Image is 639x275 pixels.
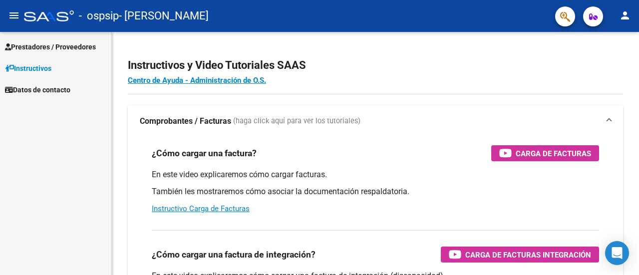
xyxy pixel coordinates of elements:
[516,147,591,160] span: Carga de Facturas
[619,9,631,21] mat-icon: person
[605,241,629,265] div: Open Intercom Messenger
[140,116,231,127] strong: Comprobantes / Facturas
[152,169,599,180] p: En este video explicaremos cómo cargar facturas.
[152,248,316,262] h3: ¿Cómo cargar una factura de integración?
[152,146,257,160] h3: ¿Cómo cargar una factura?
[491,145,599,161] button: Carga de Facturas
[152,204,250,213] a: Instructivo Carga de Facturas
[441,247,599,263] button: Carga de Facturas Integración
[8,9,20,21] mat-icon: menu
[79,5,119,27] span: - ospsip
[233,116,360,127] span: (haga click aquí para ver los tutoriales)
[152,186,599,197] p: También les mostraremos cómo asociar la documentación respaldatoria.
[119,5,209,27] span: - [PERSON_NAME]
[5,84,70,95] span: Datos de contacto
[128,76,266,85] a: Centro de Ayuda - Administración de O.S.
[128,105,623,137] mat-expansion-panel-header: Comprobantes / Facturas (haga click aquí para ver los tutoriales)
[5,63,51,74] span: Instructivos
[5,41,96,52] span: Prestadores / Proveedores
[128,56,623,75] h2: Instructivos y Video Tutoriales SAAS
[465,249,591,261] span: Carga de Facturas Integración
